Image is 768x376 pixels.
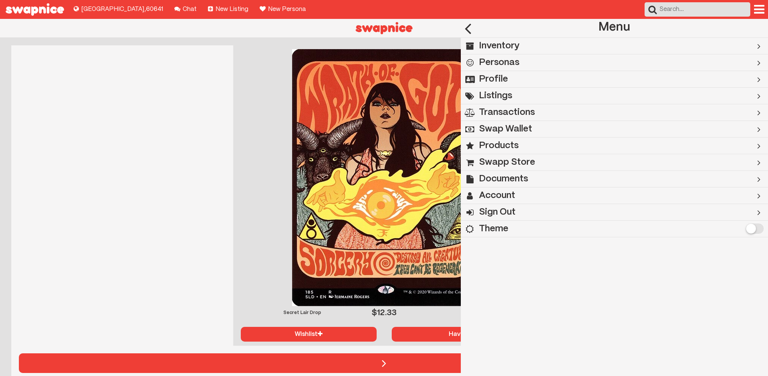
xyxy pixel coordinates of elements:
h2: Swap Wallet [479,121,532,138]
button: Have [392,327,528,342]
h2: Swapp Store [479,154,535,171]
h2: Transactions [479,104,535,121]
button: Wishlist [241,327,377,342]
img: images%2Fscryfall%2Fcaff117f-844b-4d11-a104-930d7f238114%2Fimage_uris_normal.jpg.webp [292,49,476,306]
img: Swapnice Logo [350,19,418,37]
input: Search... [645,2,750,17]
div: rare [397,310,535,316]
h2: Inventory [479,38,520,54]
h2: Documents [479,171,528,187]
h2: Account [479,187,515,204]
h2: Sign Out [479,204,516,221]
button: Next item [19,353,749,373]
div: $ 12.33 [371,308,397,317]
h2: Listings [479,88,512,104]
div: Secret Lair Drop [233,310,372,316]
h2: Profile [479,71,508,88]
h2: Theme [479,221,508,237]
h2: Products [479,138,519,154]
h1: Menu [563,19,665,36]
h2: Personas [479,54,519,71]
